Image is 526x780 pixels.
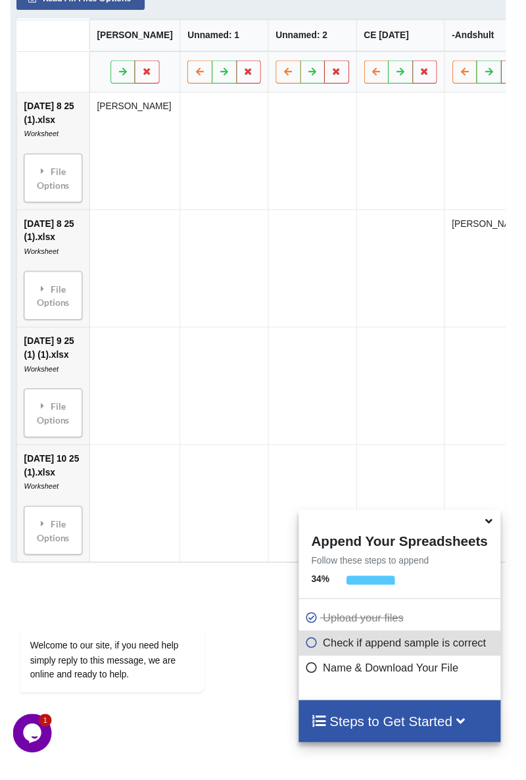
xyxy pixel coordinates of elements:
[91,94,183,213] td: [PERSON_NAME]
[273,20,363,52] th: Unnamed: 2
[318,727,497,743] h4: Steps to Get Started
[28,280,80,322] div: File Options
[28,520,80,561] div: File Options
[304,540,510,560] h4: Append Your Spreadsheets
[28,400,80,441] div: File Options
[24,252,59,260] i: Worksheet
[17,94,91,213] td: [DATE] 8 25 (1).xlsx
[318,585,336,595] b: 34 %
[17,333,91,452] td: [DATE] 9 25 (1) (1).xlsx
[362,20,452,52] th: CE [DATE]
[24,491,59,499] i: Worksheet
[91,20,183,52] th: [PERSON_NAME]
[28,160,80,202] div: File Options
[24,132,59,140] i: Worksheet
[13,727,55,767] iframe: chat widget
[311,647,507,664] p: Check if append sample is correct
[13,521,250,721] iframe: chat widget
[304,564,510,577] p: Follow these steps to append
[311,622,507,638] p: Upload your files
[311,673,507,689] p: Name & Download Your File
[24,372,59,379] i: Worksheet
[17,213,91,333] td: [DATE] 8 25 (1).xlsx
[17,452,91,572] td: [DATE] 10 25 (1).xlsx
[183,20,273,52] th: Unnamed: 1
